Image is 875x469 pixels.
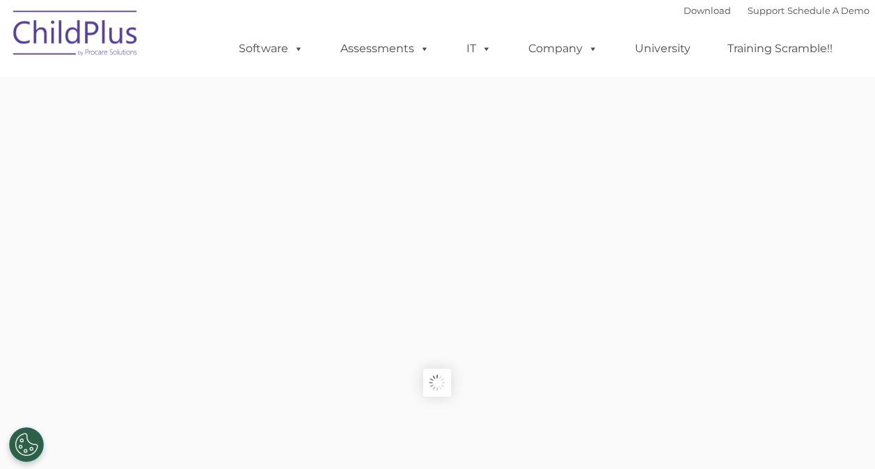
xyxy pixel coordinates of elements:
a: University [621,35,704,63]
button: Cookies Settings [9,427,44,462]
a: Schedule A Demo [787,5,869,16]
a: Assessments [326,35,443,63]
font: | [684,5,869,16]
a: Download [684,5,731,16]
a: Software [225,35,317,63]
a: Support [748,5,785,16]
a: Company [514,35,612,63]
img: ChildPlus by Procare Solutions [6,1,145,70]
a: IT [452,35,505,63]
a: Training Scramble!! [714,35,846,63]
